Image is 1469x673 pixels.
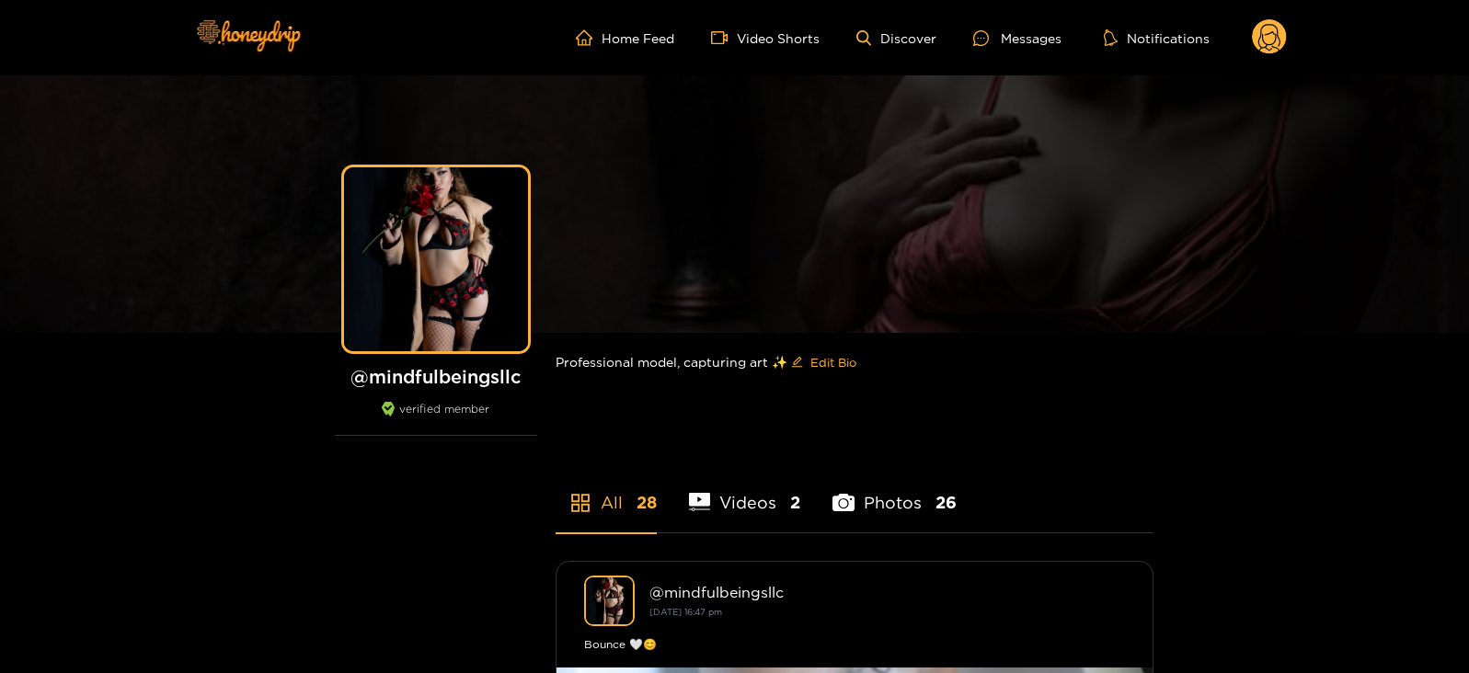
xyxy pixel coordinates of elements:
[584,635,1125,654] div: Bounce 🤍😊
[556,450,657,532] li: All
[335,365,537,388] h1: @ mindfulbeingsllc
[569,492,591,514] span: appstore
[711,29,820,46] a: Video Shorts
[711,29,737,46] span: video-camera
[832,450,957,532] li: Photos
[584,576,635,626] img: mindfulbeingsllc
[637,491,657,514] span: 28
[787,348,860,377] button: editEdit Bio
[1098,29,1215,47] button: Notifications
[973,28,1062,49] div: Messages
[576,29,674,46] a: Home Feed
[649,607,722,617] small: [DATE] 16:47 pm
[790,491,800,514] span: 2
[649,584,1125,600] div: @ mindfulbeingsllc
[856,30,936,46] a: Discover
[335,402,537,436] div: verified member
[576,29,602,46] span: home
[791,356,803,370] span: edit
[556,333,1153,392] div: Professional model, capturing art ✨
[810,353,856,371] span: Edit Bio
[935,491,957,514] span: 26
[689,450,801,532] li: Videos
